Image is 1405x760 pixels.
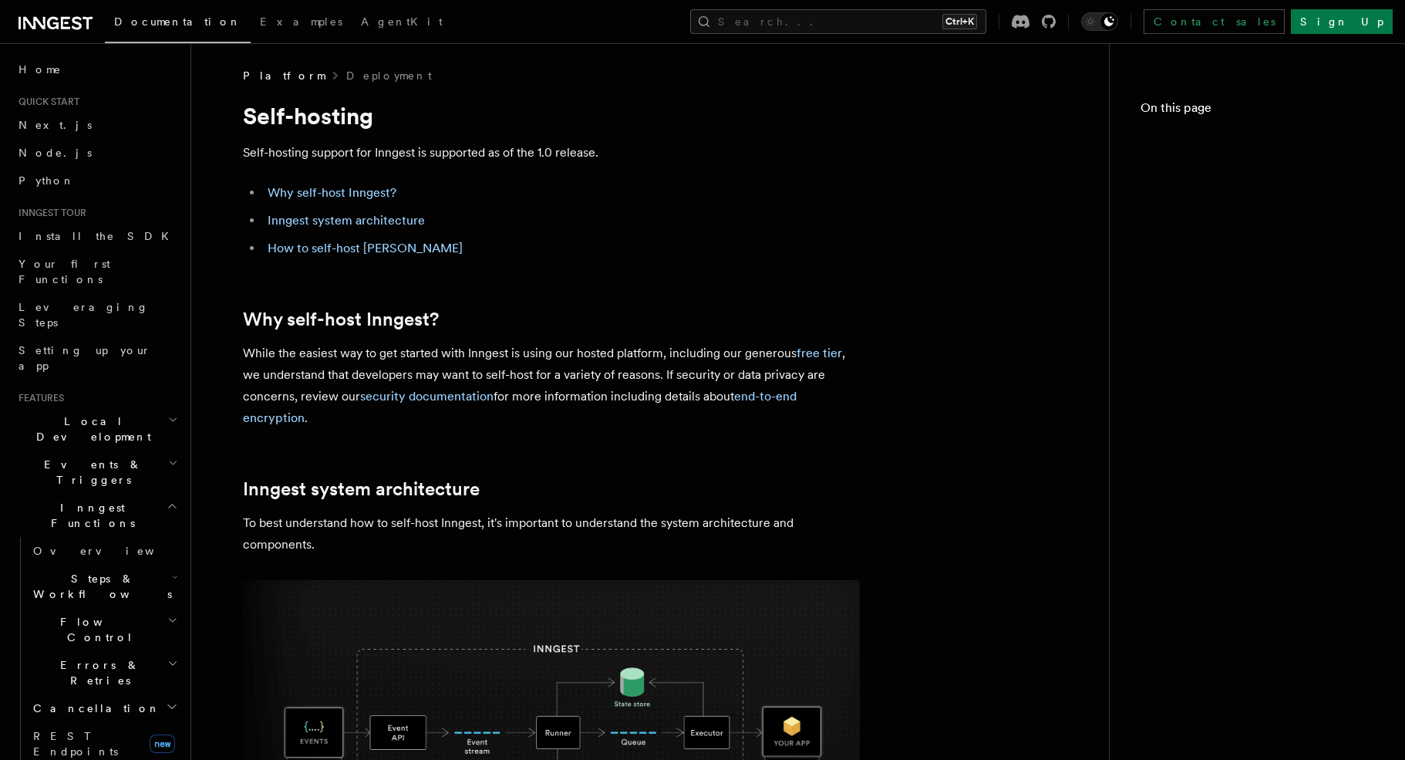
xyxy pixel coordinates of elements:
[12,167,181,194] a: Python
[360,389,494,404] a: security documentation
[243,512,860,556] p: To best understand how to self-host Inngest, it's important to understand the system architecture...
[12,293,181,336] a: Leveraging Steps
[243,68,325,83] span: Platform
[12,494,181,537] button: Inngest Functions
[19,119,92,131] span: Next.js
[1144,9,1285,34] a: Contact sales
[12,500,167,531] span: Inngest Functions
[105,5,251,43] a: Documentation
[251,5,352,42] a: Examples
[12,451,181,494] button: Events & Triggers
[352,5,452,42] a: AgentKit
[27,608,181,651] button: Flow Control
[33,545,192,557] span: Overview
[27,657,167,688] span: Errors & Retries
[19,62,62,77] span: Home
[942,14,977,29] kbd: Ctrl+K
[27,537,181,565] a: Overview
[268,213,425,228] a: Inngest system architecture
[260,15,342,28] span: Examples
[12,392,64,404] span: Features
[19,344,151,372] span: Setting up your app
[243,142,860,164] p: Self-hosting support for Inngest is supported as of the 1.0 release.
[1291,9,1393,34] a: Sign Up
[12,207,86,219] span: Inngest tour
[12,457,168,488] span: Events & Triggers
[12,56,181,83] a: Home
[19,174,75,187] span: Python
[27,651,181,694] button: Errors & Retries
[27,614,167,645] span: Flow Control
[797,346,842,360] a: free tier
[12,96,79,108] span: Quick start
[27,571,172,602] span: Steps & Workflows
[243,478,480,500] a: Inngest system architecture
[361,15,443,28] span: AgentKit
[33,730,118,758] span: REST Endpoints
[19,258,110,285] span: Your first Functions
[12,222,181,250] a: Install the SDK
[243,309,439,330] a: Why self-host Inngest?
[1081,12,1118,31] button: Toggle dark mode
[1141,99,1374,123] h4: On this page
[19,301,149,329] span: Leveraging Steps
[12,414,168,444] span: Local Development
[19,147,92,159] span: Node.js
[12,139,181,167] a: Node.js
[19,230,178,242] span: Install the SDK
[12,336,181,380] a: Setting up your app
[268,241,463,255] a: How to self-host [PERSON_NAME]
[243,102,860,130] h1: Self-hosting
[150,735,175,753] span: new
[27,565,181,608] button: Steps & Workflows
[12,250,181,293] a: Your first Functions
[27,701,160,716] span: Cancellation
[12,407,181,451] button: Local Development
[114,15,241,28] span: Documentation
[243,343,860,429] p: While the easiest way to get started with Inngest is using our hosted platform, including our gen...
[346,68,432,83] a: Deployment
[27,694,181,722] button: Cancellation
[690,9,986,34] button: Search...Ctrl+K
[268,185,396,200] a: Why self-host Inngest?
[12,111,181,139] a: Next.js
